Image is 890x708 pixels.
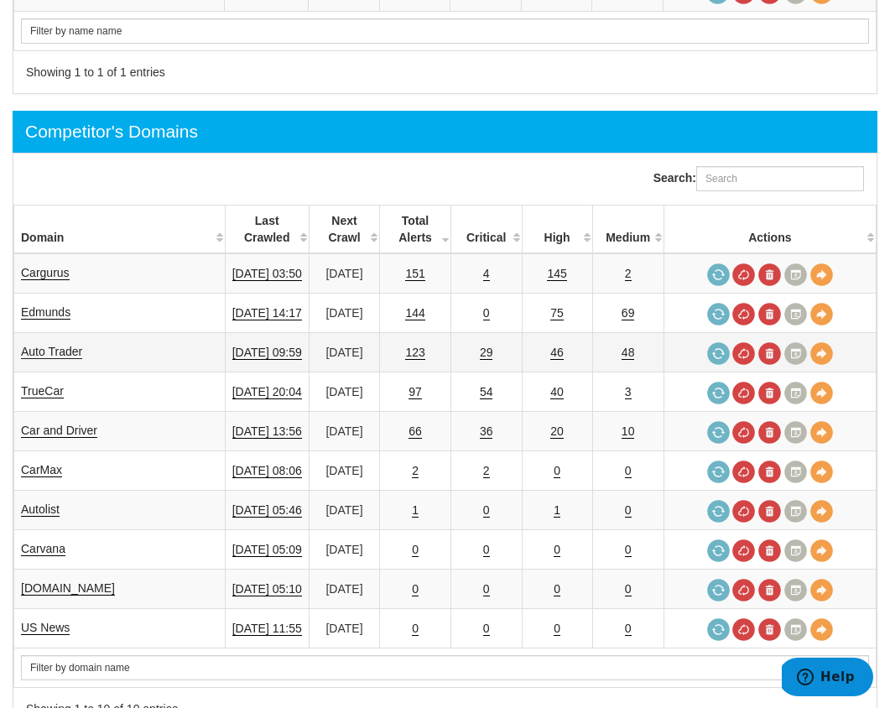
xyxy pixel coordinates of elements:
a: [DATE] 05:46 [232,503,302,518]
td: [DATE] [309,570,380,609]
a: 2 [483,464,490,478]
a: 0 [625,503,632,518]
a: 0 [483,543,490,557]
a: 2 [412,464,419,478]
a: Request a crawl [707,263,730,286]
a: [DATE] 08:06 [232,464,302,478]
a: Crawl History [784,539,807,562]
th: Domain: activate to sort column ascending [14,206,226,254]
a: View Domain Overview [810,618,833,641]
a: [DATE] 20:04 [232,385,302,399]
a: 0 [554,622,560,636]
a: [DATE] 05:10 [232,582,302,596]
a: [DATE] 09:59 [232,346,302,360]
a: View Domain Overview [810,382,833,404]
a: View Domain Overview [810,500,833,523]
a: 20 [550,424,564,439]
a: Cancel in-progress audit [732,579,755,601]
a: 0 [483,622,490,636]
td: [DATE] [309,294,380,333]
a: US News [21,621,70,635]
a: CarMax [21,463,62,477]
a: Crawl History [784,303,807,325]
th: Medium: activate to sort column descending [592,206,664,254]
a: Request a crawl [707,382,730,404]
a: 0 [554,543,560,557]
a: Crawl History [784,421,807,444]
a: [DATE] 11:55 [232,622,302,636]
a: Crawl History [784,579,807,601]
a: View Domain Overview [810,342,833,365]
a: [DATE] 14:17 [232,306,302,320]
a: 0 [554,464,560,478]
a: Delete most recent audit [758,461,781,483]
div: Competitor's Domains [25,119,198,144]
div: Showing 1 to 1 of 1 entries [26,64,424,81]
iframe: Opens a widget where you can find more information [782,658,873,700]
a: Cancel in-progress audit [732,342,755,365]
a: 29 [480,346,493,360]
a: Edmunds [21,305,70,320]
td: [DATE] [309,609,380,648]
a: Request a crawl [707,539,730,562]
a: Cancel in-progress audit [732,539,755,562]
a: 69 [622,306,635,320]
a: 151 [405,267,424,281]
a: 10 [622,424,635,439]
input: Search [21,18,869,44]
a: 66 [409,424,422,439]
a: 40 [550,385,564,399]
a: Cancel in-progress audit [732,500,755,523]
a: Delete most recent audit [758,303,781,325]
a: View Domain Overview [810,539,833,562]
a: Crawl History [784,618,807,641]
a: Cancel in-progress audit [732,618,755,641]
a: 144 [405,306,424,320]
a: Car and Driver [21,424,97,438]
input: Search [21,655,869,680]
a: Cancel in-progress audit [732,263,755,286]
a: Request a crawl [707,303,730,325]
a: Cancel in-progress audit [732,382,755,404]
a: Request a crawl [707,579,730,601]
a: View Domain Overview [810,263,833,286]
a: Cancel in-progress audit [732,303,755,325]
a: 0 [412,582,419,596]
a: 1 [554,503,560,518]
a: 0 [483,503,490,518]
td: [DATE] [309,333,380,372]
td: [DATE] [309,372,380,412]
a: Crawl History [784,461,807,483]
a: Request a crawl [707,342,730,365]
a: 0 [625,543,632,557]
a: Delete most recent audit [758,382,781,404]
a: Crawl History [784,382,807,404]
a: 4 [483,267,490,281]
a: Delete most recent audit [758,618,781,641]
a: View Domain Overview [810,461,833,483]
input: Search: [696,166,864,191]
a: 2 [625,267,632,281]
td: [DATE] [309,412,380,451]
a: Delete most recent audit [758,342,781,365]
a: 54 [480,385,493,399]
a: 0 [483,582,490,596]
a: View Domain Overview [810,421,833,444]
td: [DATE] [309,451,380,491]
a: [DATE] 05:09 [232,543,302,557]
a: Delete most recent audit [758,579,781,601]
a: Auto Trader [21,345,82,359]
label: Search: [653,166,864,191]
a: 0 [554,582,560,596]
a: Request a crawl [707,421,730,444]
a: 36 [480,424,493,439]
th: Critical: activate to sort column descending [450,206,522,254]
th: Total Alerts: activate to sort column ascending [380,206,450,254]
a: Delete most recent audit [758,263,781,286]
a: 145 [547,267,566,281]
a: 97 [409,385,422,399]
a: Cancel in-progress audit [732,421,755,444]
a: Cancel in-progress audit [732,461,755,483]
a: 0 [412,543,419,557]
